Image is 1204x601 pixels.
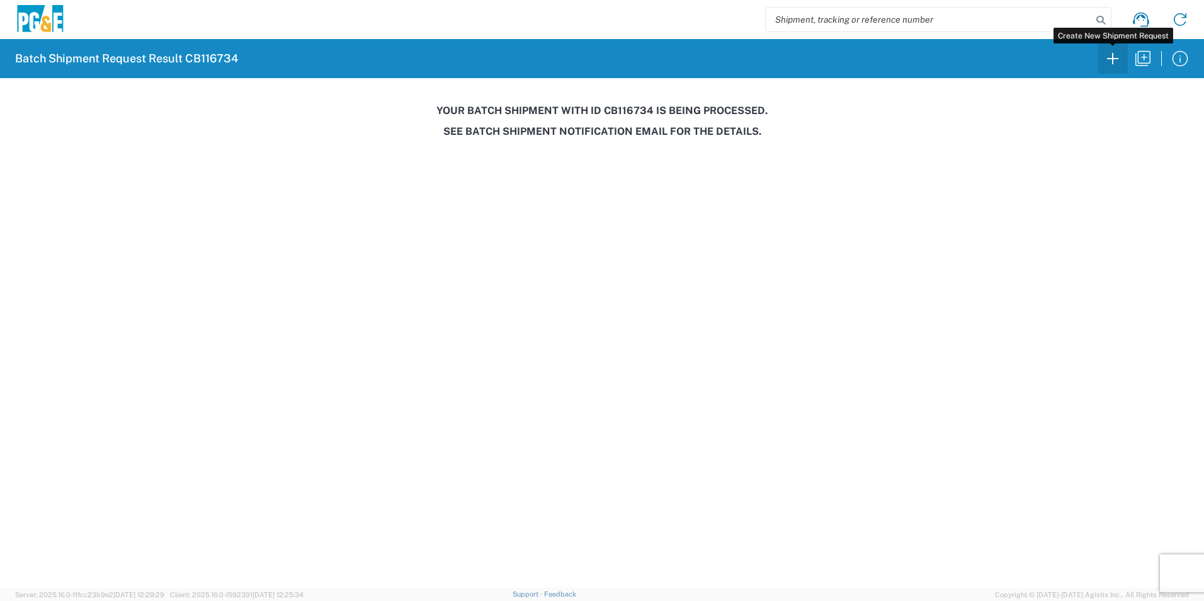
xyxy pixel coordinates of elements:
h3: Your batch shipment with id CB116734 is being processed. [9,105,1195,117]
span: Server: 2025.16.0-1ffcc23b9e2 [15,591,164,598]
a: Feedback [544,590,576,598]
span: [DATE] 12:25:34 [253,591,304,598]
a: Support [513,590,544,598]
h2: Batch Shipment Request Result CB116734 [15,51,238,66]
h3: See Batch Shipment Notification email for the details. [9,125,1195,137]
span: Client: 2025.16.0-1592391 [170,591,304,598]
img: pge [15,5,65,35]
input: Shipment, tracking or reference number [766,8,1092,31]
span: Copyright © [DATE]-[DATE] Agistix Inc., All Rights Reserved [995,589,1189,600]
span: [DATE] 12:29:29 [113,591,164,598]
